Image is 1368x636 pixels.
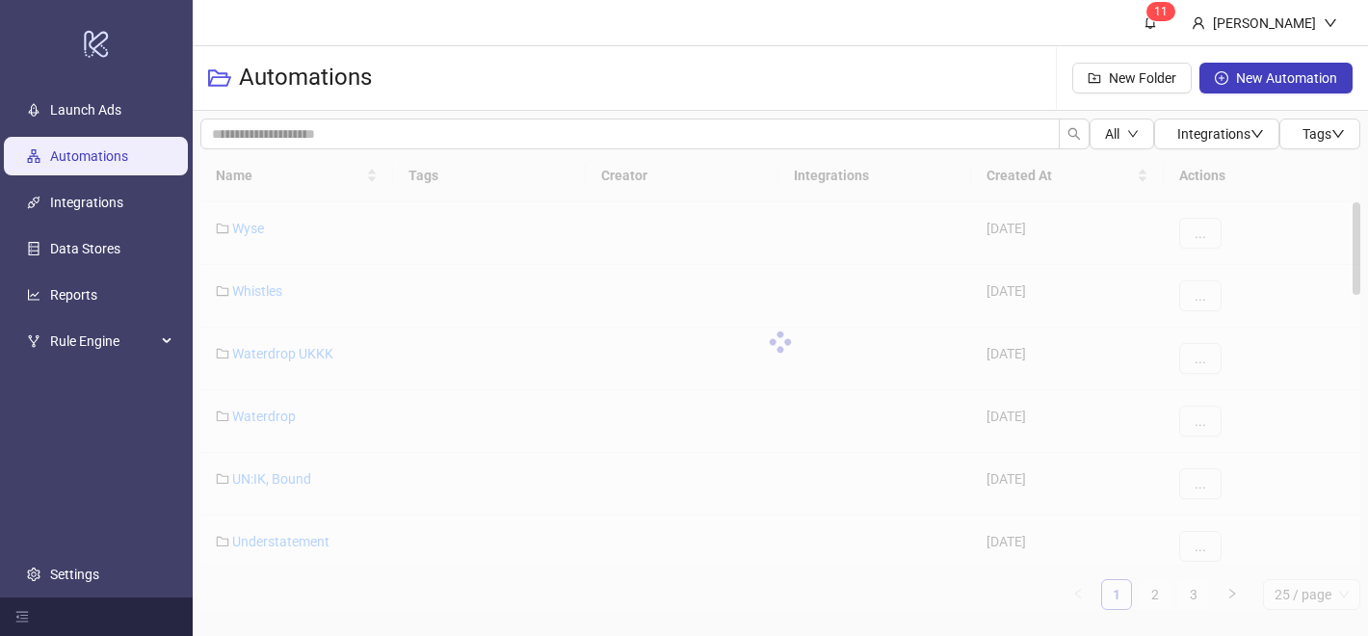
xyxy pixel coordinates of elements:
button: New Folder [1072,63,1192,93]
sup: 11 [1146,2,1175,21]
span: down [1331,127,1345,141]
a: Automations [50,148,128,164]
span: menu-fold [15,610,29,623]
span: New Automation [1236,70,1337,86]
span: down [1324,16,1337,30]
span: 1 [1154,5,1161,18]
a: Data Stores [50,241,120,256]
button: Integrationsdown [1154,119,1279,149]
button: Tagsdown [1279,119,1360,149]
span: folder-add [1088,71,1101,85]
a: Launch Ads [50,102,121,118]
span: plus-circle [1215,71,1228,85]
a: Settings [50,567,99,582]
button: New Automation [1199,63,1353,93]
span: All [1105,126,1119,142]
span: bell [1144,15,1157,29]
a: Reports [50,287,97,303]
h3: Automations [239,63,372,93]
span: Rule Engine [50,322,156,360]
span: search [1067,127,1081,141]
span: user [1192,16,1205,30]
span: fork [27,334,40,348]
div: [PERSON_NAME] [1205,13,1324,34]
span: Tags [1302,126,1345,142]
span: folder-open [208,66,231,90]
span: down [1127,128,1139,140]
a: Integrations [50,195,123,210]
span: 1 [1161,5,1168,18]
button: Alldown [1090,119,1154,149]
span: Integrations [1177,126,1264,142]
span: down [1250,127,1264,141]
span: New Folder [1109,70,1176,86]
